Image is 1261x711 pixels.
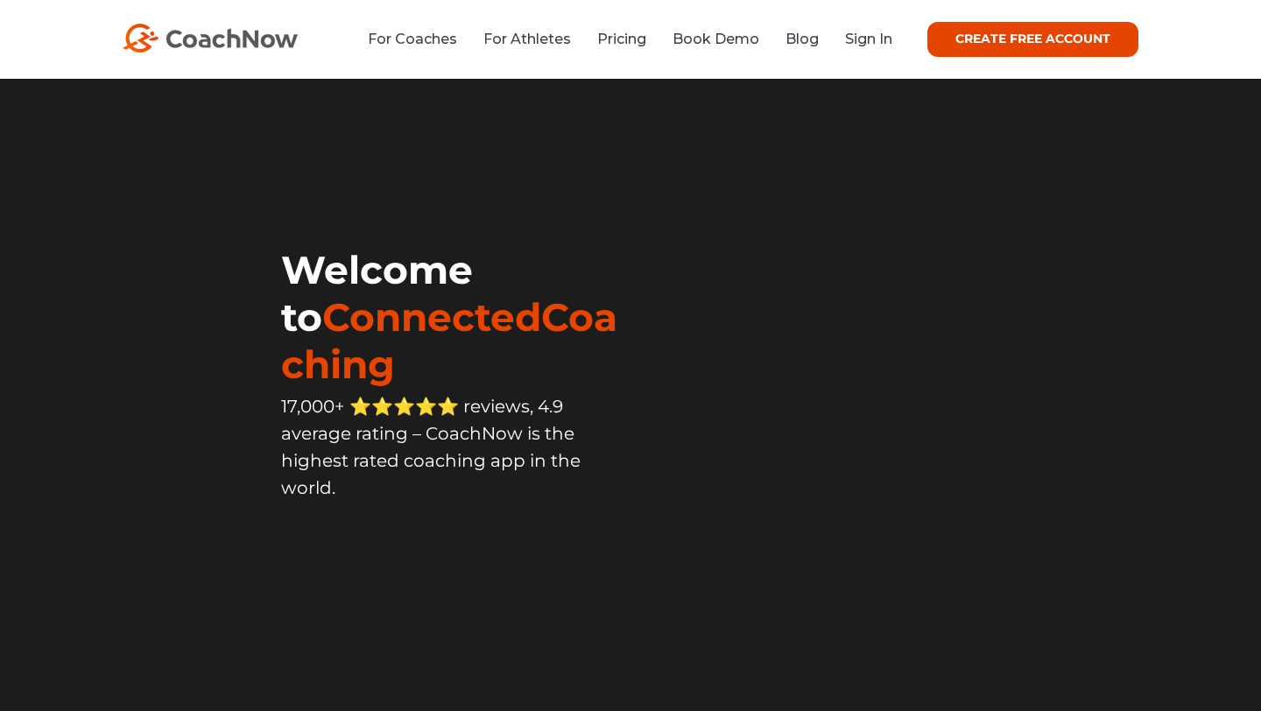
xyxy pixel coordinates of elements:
iframe: Embedded CTA [281,539,630,592]
a: Blog [785,31,819,47]
a: CREATE FREE ACCOUNT [927,22,1138,57]
a: Book Demo [673,31,759,47]
a: Pricing [597,31,646,47]
a: For Athletes [483,31,571,47]
img: CoachNow Logo [123,24,298,53]
h1: Welcome to [281,246,630,388]
span: 17,000+ ⭐️⭐️⭐️⭐️⭐️ reviews, 4.9 average rating – CoachNow is the highest rated coaching app in th... [281,396,581,498]
a: For Coaches [368,31,457,47]
span: ConnectedCoaching [281,293,617,388]
a: Sign In [845,31,892,47]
